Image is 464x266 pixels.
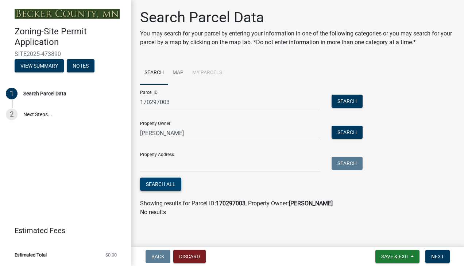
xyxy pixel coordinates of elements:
button: Save & Exit [375,250,419,263]
strong: 170297003 [216,200,245,207]
div: 1 [6,88,18,99]
span: Save & Exit [381,254,409,259]
wm-modal-confirm: Summary [15,63,64,69]
button: Search [332,157,363,170]
button: Notes [67,59,94,72]
h1: Search Parcel Data [140,9,455,26]
span: $0.00 [105,252,117,257]
strong: [PERSON_NAME] [289,200,333,207]
button: Search [332,95,363,108]
button: Next [425,250,450,263]
a: Map [168,61,188,85]
span: Back [151,254,165,259]
div: Search Parcel Data [23,91,66,96]
a: Estimated Fees [6,223,120,238]
a: Search [140,61,168,85]
p: You may search for your parcel by entering your information in one of the following categories or... [140,29,455,47]
wm-modal-confirm: Notes [67,63,94,69]
button: Discard [173,250,206,263]
h4: Zoning-Site Permit Application [15,26,125,47]
span: Estimated Total [15,252,47,257]
button: Back [146,250,170,263]
span: Next [431,254,444,259]
p: No results [140,208,455,217]
div: Showing results for Parcel ID: , Property Owner: [140,199,455,208]
button: Search All [140,178,181,191]
div: 2 [6,109,18,120]
button: View Summary [15,59,64,72]
span: SITE2025-473890 [15,50,117,57]
img: Becker County, Minnesota [15,9,120,19]
button: Search [332,126,363,139]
